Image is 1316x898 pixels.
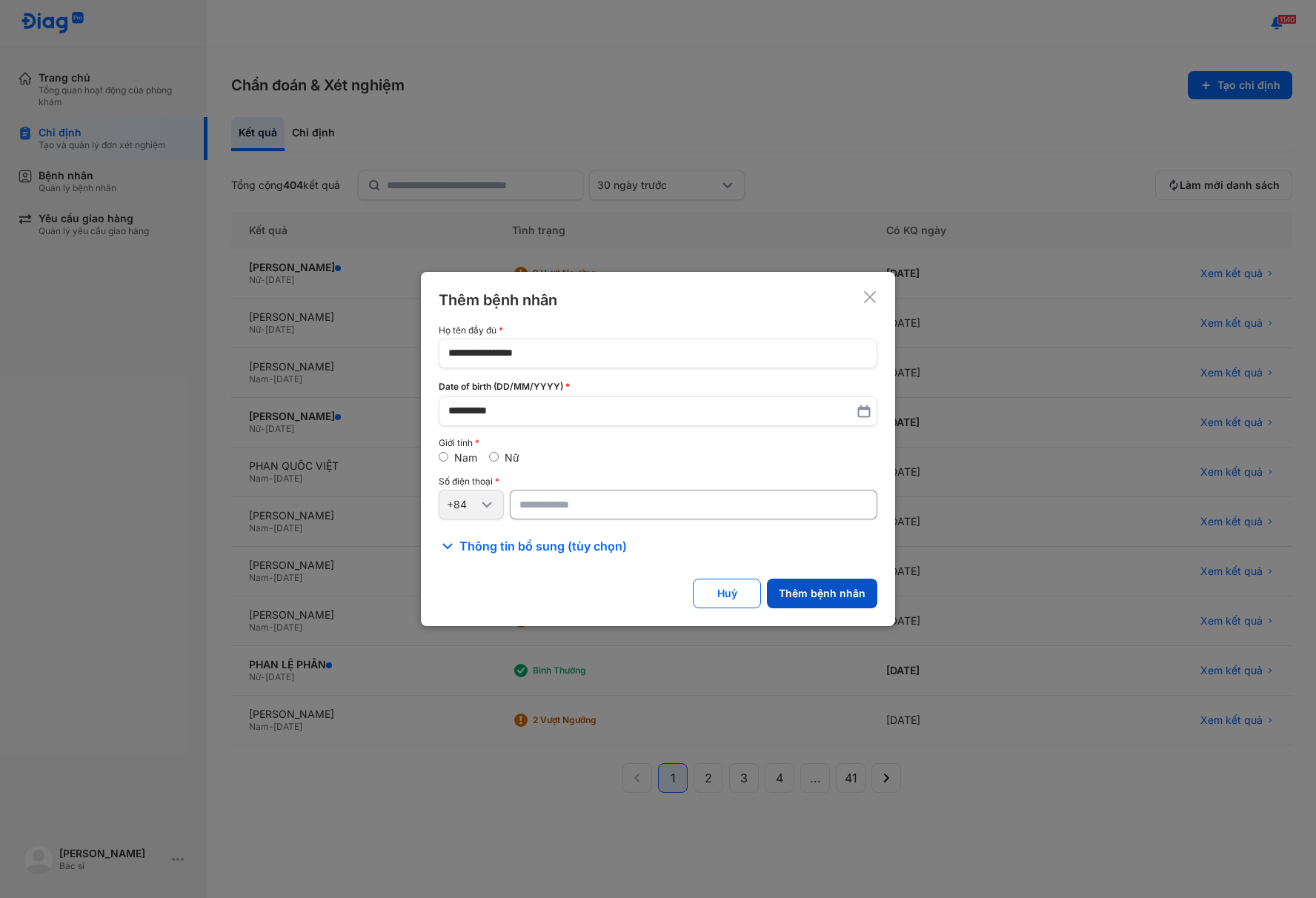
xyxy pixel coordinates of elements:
[439,325,877,336] div: Họ tên đầy đủ
[439,380,877,393] div: Date of birth (DD/MM/YYYY)
[767,579,877,608] button: Thêm bệnh nhân
[505,451,519,464] label: Nữ
[439,438,877,448] div: Giới tính
[439,476,877,487] div: Số điện thoại
[439,290,557,310] div: Thêm bệnh nhân
[693,579,761,608] button: Huỷ
[454,451,477,464] label: Nam
[447,498,478,511] div: +84
[459,537,627,555] span: Thông tin bổ sung (tùy chọn)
